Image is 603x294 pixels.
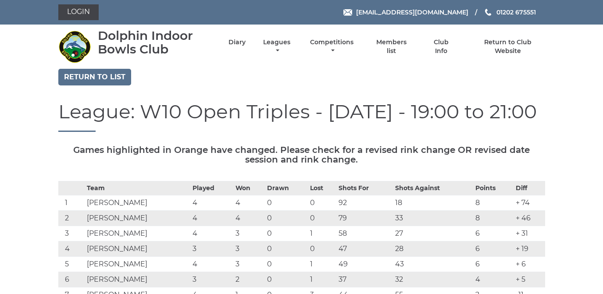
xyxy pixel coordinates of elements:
td: 3 [233,257,265,272]
th: Played [190,181,233,195]
td: [PERSON_NAME] [85,211,191,226]
td: 0 [265,211,308,226]
td: 4 [233,211,265,226]
td: 1 [308,226,336,241]
td: [PERSON_NAME] [85,257,191,272]
td: 3 [190,272,233,287]
td: [PERSON_NAME] [85,272,191,287]
a: Return to Club Website [471,38,545,55]
img: Dolphin Indoor Bowls Club [58,30,91,63]
td: [PERSON_NAME] [85,195,191,211]
td: 58 [336,226,393,241]
a: Leagues [261,38,293,55]
img: Phone us [485,9,491,16]
td: 5 [58,257,85,272]
span: 01202 675551 [496,8,536,16]
td: 6 [58,272,85,287]
td: 0 [265,226,308,241]
td: 0 [308,195,336,211]
td: 4 [473,272,513,287]
a: Club Info [427,38,456,55]
th: Diff [514,181,545,195]
td: 47 [336,241,393,257]
td: 0 [265,257,308,272]
th: Points [473,181,513,195]
td: 6 [473,241,513,257]
td: 4 [58,241,85,257]
th: Team [85,181,191,195]
td: 37 [336,272,393,287]
td: + 46 [514,211,545,226]
td: 6 [473,257,513,272]
th: Drawn [265,181,308,195]
td: 3 [58,226,85,241]
td: + 19 [514,241,545,257]
td: 33 [393,211,473,226]
td: 8 [473,195,513,211]
td: [PERSON_NAME] [85,241,191,257]
td: 0 [308,211,336,226]
h1: League: W10 Open Triples - [DATE] - 19:00 to 21:00 [58,101,545,132]
a: Competitions [308,38,356,55]
th: Shots For [336,181,393,195]
td: 0 [265,195,308,211]
td: 49 [336,257,393,272]
th: Lost [308,181,336,195]
td: 18 [393,195,473,211]
td: 1 [58,195,85,211]
td: 79 [336,211,393,226]
a: Login [58,4,99,20]
td: 0 [265,272,308,287]
td: 8 [473,211,513,226]
th: Shots Against [393,181,473,195]
td: + 5 [514,272,545,287]
td: 4 [233,195,265,211]
td: 3 [233,226,265,241]
td: + 31 [514,226,545,241]
td: + 6 [514,257,545,272]
td: 4 [190,211,233,226]
td: [PERSON_NAME] [85,226,191,241]
a: Return to list [58,69,131,85]
td: 43 [393,257,473,272]
a: Diary [228,38,246,46]
td: 4 [190,226,233,241]
td: 6 [473,226,513,241]
td: 4 [190,195,233,211]
td: + 74 [514,195,545,211]
span: [EMAIL_ADDRESS][DOMAIN_NAME] [356,8,468,16]
h5: Games highlighted in Orange have changed. Please check for a revised rink change OR revised date ... [58,145,545,164]
th: Won [233,181,265,195]
td: 1 [308,257,336,272]
img: Email [343,9,352,16]
td: 0 [265,241,308,257]
td: 27 [393,226,473,241]
a: Email [EMAIL_ADDRESS][DOMAIN_NAME] [343,7,468,17]
td: 32 [393,272,473,287]
td: 4 [190,257,233,272]
td: 3 [190,241,233,257]
td: 92 [336,195,393,211]
td: 2 [58,211,85,226]
a: Phone us 01202 675551 [484,7,536,17]
a: Members list [371,38,411,55]
td: 2 [233,272,265,287]
td: 1 [308,272,336,287]
td: 0 [308,241,336,257]
td: 3 [233,241,265,257]
td: 28 [393,241,473,257]
div: Dolphin Indoor Bowls Club [98,29,213,56]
